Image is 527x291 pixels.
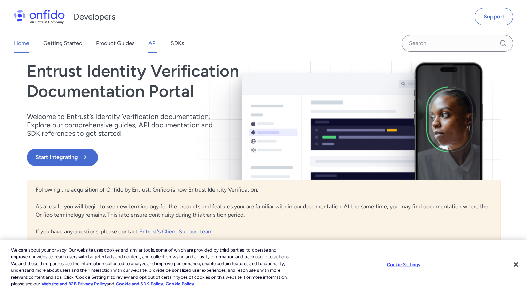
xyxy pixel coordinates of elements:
h1: Entrust Identity Verification Documentation Portal [27,61,358,101]
a: Cookie Policy [166,281,194,286]
a: More information about our cookie policy., opens in a new tab [42,281,107,286]
h1: Developers [73,11,115,22]
p: Welcome to Entrust’s Identity Verification documentation. Explore our comprehensive guides, API d... [27,112,222,137]
div: We care about your privacy. Our website uses cookies and similar tools, some of which are provide... [11,247,290,288]
input: Onfido search input field [402,35,513,52]
img: Onfido Logo [14,10,65,24]
a: Start Integrating [27,149,358,166]
a: Cookie and SDK Policy. [116,281,164,286]
a: Getting Started [43,33,82,53]
a: Entrust's Client Support team [139,228,214,235]
button: Cookie Settings [382,258,425,272]
button: Close [508,257,524,272]
a: API [148,33,157,53]
a: Support [475,8,513,25]
div: Following the acquisition of Onfido by Entrust, Onfido is now Entrust Identity Verification. As a... [27,180,501,242]
a: Home [14,33,29,53]
button: Start Integrating [27,149,98,166]
a: Product Guides [96,33,134,53]
a: SDKs [171,33,184,53]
